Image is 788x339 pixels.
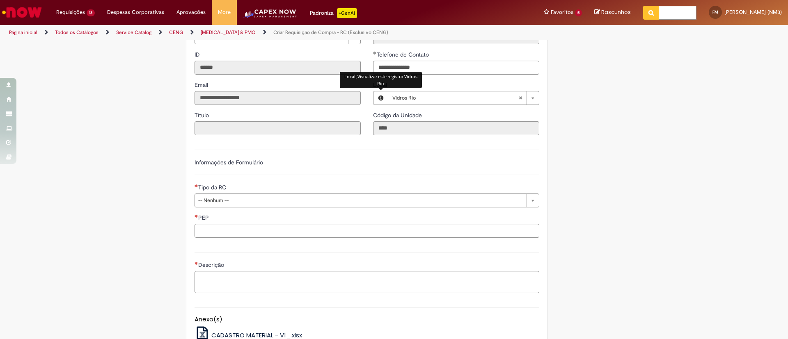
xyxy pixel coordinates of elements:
[373,111,424,119] label: Somente leitura - Código da Unidade
[195,111,211,119] span: Somente leitura - Título
[392,91,518,105] span: Vidros Rio
[340,72,422,88] div: Local, Visualizar este registro Vidros Rio
[195,121,361,135] input: Título
[643,6,659,20] button: Pesquisar
[337,8,357,18] p: +GenAi
[601,8,631,16] span: Rascunhos
[116,29,151,36] a: Service Catalog
[195,224,539,238] input: PEP
[310,8,357,18] div: Padroniza
[195,159,263,166] label: Informações de Formulário
[575,9,582,16] span: 5
[55,29,98,36] a: Todos os Catálogos
[712,9,718,15] span: FM
[373,61,539,75] input: Telefone de Contato
[198,261,226,268] span: Descrição
[201,29,256,36] a: [MEDICAL_DATA] & PMO
[218,8,231,16] span: More
[169,29,183,36] a: CENG
[373,121,539,135] input: Código da Unidade
[195,91,361,105] input: Email
[9,29,37,36] a: Página inicial
[198,214,211,221] span: PEP
[195,81,210,89] label: Somente leitura - Email
[373,91,388,105] button: Local, Visualizar este registro Vidros Rio
[198,194,522,207] span: -- Nenhum --
[195,184,198,187] span: Necessários
[195,61,361,75] input: ID
[195,316,539,323] h5: Anexo(s)
[514,91,527,105] abbr: Limpar campo Local
[87,9,95,16] span: 13
[107,8,164,16] span: Despesas Corporativas
[195,111,211,119] label: Somente leitura - Título
[6,25,519,40] ul: Trilhas de página
[388,91,539,105] a: Vidros RioLimpar campo Local
[724,9,782,16] span: [PERSON_NAME] (NM3)
[373,111,424,119] span: Somente leitura - Código da Unidade
[195,214,198,218] span: Necessários
[195,51,202,58] span: Somente leitura - ID
[195,271,539,293] textarea: Descrição
[243,8,298,25] img: CapexLogo5.png
[56,8,85,16] span: Requisições
[551,8,573,16] span: Favoritos
[195,50,202,59] label: Somente leitura - ID
[373,51,377,55] span: Obrigatório Preenchido
[594,9,631,16] a: Rascunhos
[273,29,388,36] a: Criar Requisição de Compra - RC (Exclusivo CENG)
[1,4,43,20] img: ServiceNow
[195,262,198,265] span: Necessários
[198,184,228,191] span: Tipo da RC
[377,51,431,58] span: Telefone de Contato
[176,8,206,16] span: Aprovações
